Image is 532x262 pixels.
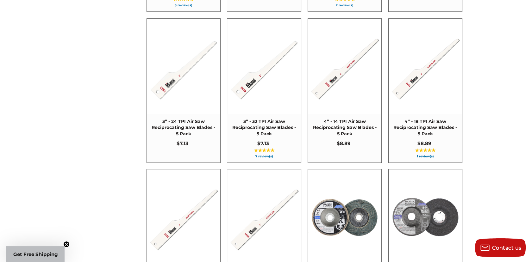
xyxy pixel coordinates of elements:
span: 2 review(s) [311,4,378,7]
button: Close teaser [63,241,70,247]
img: 3" Reciprocating Air Saw blade for pneumatic saw - 24 TPI [147,30,220,103]
a: 3” - 32 TPI Air Saw Reciprocating Saw Blades - 5 Pack [227,19,301,162]
a: 4” - 14 TPI Air Saw Reciprocating Saw Blades - 5 Pack [308,19,381,162]
span: 3” - 24 TPI Air Saw Reciprocating Saw Blades - 5 Pack [150,119,217,137]
span: $8.89 [417,140,431,146]
img: 4" Air Saw blade for pneumatic sawzall 14 TPI [308,30,381,103]
a: 4” - 18 TPI Air Saw Reciprocating Saw Blades - 5 Pack [389,19,462,162]
a: 3” - 24 TPI Air Saw Reciprocating Saw Blades - 5 Pack [147,19,220,162]
img: Black Hawk 6 inch T29 coarse flap discs, 36 grit for efficient material removal [308,181,381,253]
span: $8.89 [337,140,351,146]
img: View of Black Hawk's 4 1/2 inch T27 pipeline disc, showing both front and back of the grinding wh... [389,181,462,253]
span: 1 review(s) [392,155,459,158]
span: Contact us [492,245,522,251]
span: 3” - 32 TPI Air Saw Reciprocating Saw Blades - 5 Pack [230,119,297,137]
div: Get Free ShippingClose teaser [6,246,65,262]
span: $7.13 [257,140,269,146]
span: Get Free Shipping [13,251,58,257]
img: 32 TPI Air Saw Reciprocating Blade 4" [228,181,300,253]
span: ★★★★★ [254,148,274,153]
span: 4” - 18 TPI Air Saw Reciprocating Saw Blades - 5 Pack [392,119,459,137]
img: 4" Air Saw blade for pneumatic recip saw 24 TPI [147,181,220,253]
span: $7.13 [177,140,188,146]
span: ★★★★★ [415,148,435,153]
img: 4" reciprocating pneumatic Air saw blade by Morse 18 TPI [389,30,462,103]
img: 3" sheet metal Air Saw blade for pneumatic sawzall 32 TPI [228,30,300,103]
span: 4” - 14 TPI Air Saw Reciprocating Saw Blades - 5 Pack [311,119,378,137]
span: 3 review(s) [150,4,217,7]
button: Contact us [475,238,526,257]
span: 7 review(s) [230,155,297,158]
